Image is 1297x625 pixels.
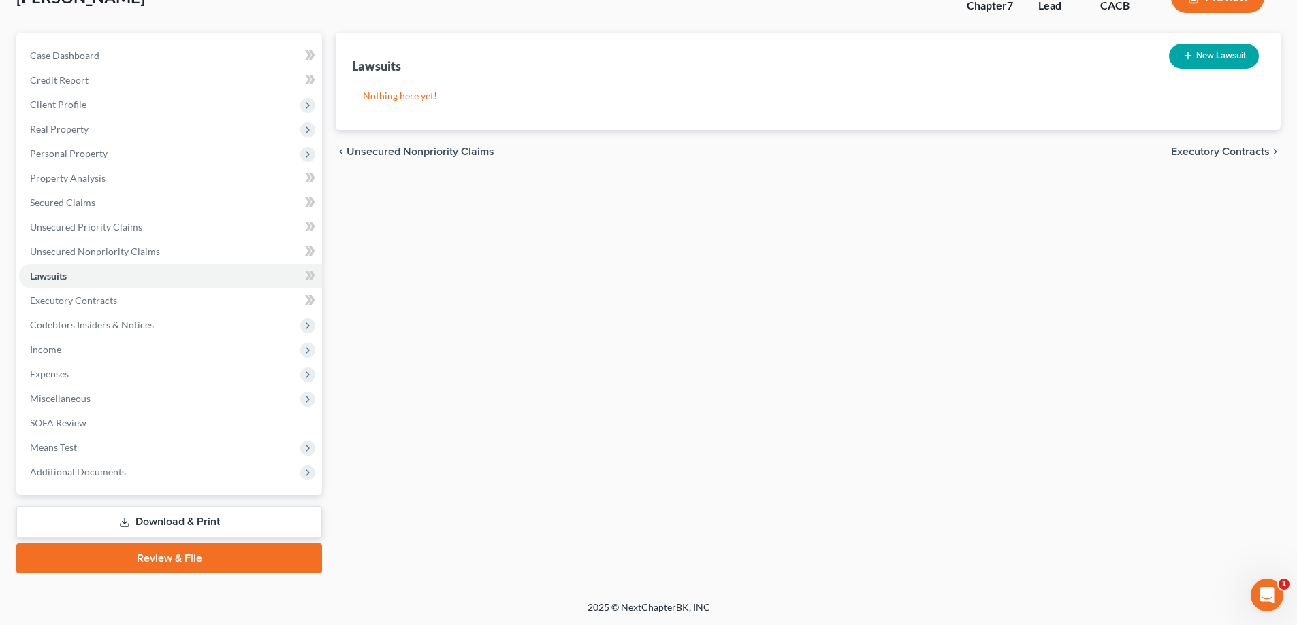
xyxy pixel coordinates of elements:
[30,172,106,184] span: Property Analysis
[30,368,69,379] span: Expenses
[336,146,494,157] button: chevron_left Unsecured Nonpriority Claims
[30,270,67,282] span: Lawsuits
[30,392,91,404] span: Miscellaneous
[1171,146,1270,157] span: Executory Contracts
[1270,146,1281,157] i: chevron_right
[363,89,1253,103] p: Nothing here yet!
[261,601,1037,625] div: 2025 © NextChapterBK, INC
[19,264,322,288] a: Lawsuits
[30,417,86,428] span: SOFA Review
[352,58,401,74] div: Lawsuits
[30,197,95,208] span: Secured Claims
[19,215,322,239] a: Unsecured Priority Claims
[347,146,494,157] span: Unsecured Nonpriority Claims
[1171,146,1281,157] button: Executory Contracts chevron_right
[19,68,322,92] a: Credit Report
[30,441,77,453] span: Means Test
[16,506,322,538] a: Download & Print
[30,246,160,257] span: Unsecured Nonpriority Claims
[19,411,322,435] a: SOFA Review
[30,466,126,477] span: Additional Documents
[30,148,108,159] span: Personal Property
[30,294,117,306] span: Executory Contracts
[30,99,86,110] span: Client Profile
[19,44,322,68] a: Case Dashboard
[19,239,322,264] a: Unsecured Nonpriority Claims
[336,146,347,157] i: chevron_left
[30,123,89,135] span: Real Property
[30,221,142,233] span: Unsecured Priority Claims
[1279,579,1290,590] span: 1
[19,288,322,313] a: Executory Contracts
[30,343,61,355] span: Income
[19,166,322,190] a: Property Analysis
[30,50,99,61] span: Case Dashboard
[1251,579,1283,611] iframe: Intercom live chat
[1169,44,1259,69] button: New Lawsuit
[30,74,89,86] span: Credit Report
[16,543,322,573] a: Review & File
[30,319,154,331] span: Codebtors Insiders & Notices
[19,190,322,215] a: Secured Claims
